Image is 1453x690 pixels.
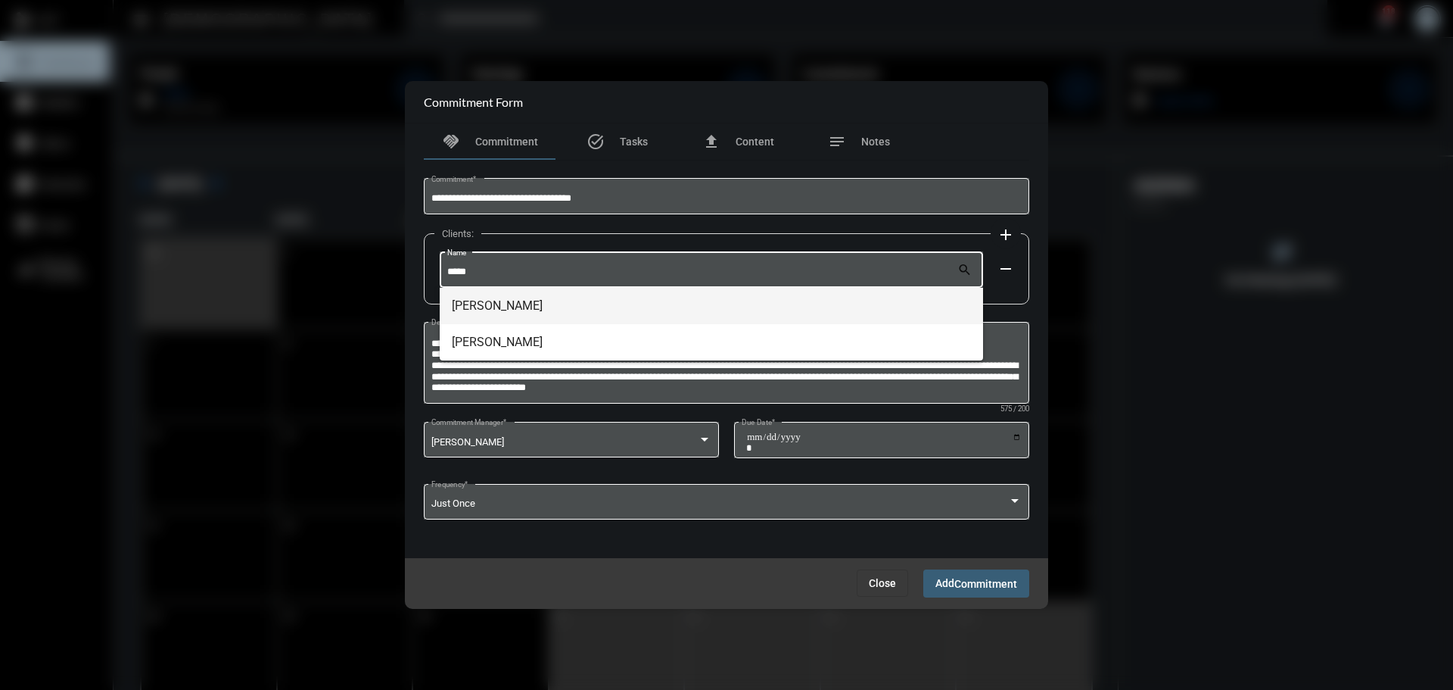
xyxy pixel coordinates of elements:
mat-icon: handshake [442,133,460,151]
span: Close [869,577,896,589]
span: Commitment [475,136,538,148]
label: Clients: [434,228,481,239]
mat-icon: add [997,226,1015,244]
mat-icon: search [957,262,975,280]
span: [PERSON_NAME] [452,288,971,324]
mat-hint: 575 / 200 [1000,405,1029,414]
span: Tasks [620,136,648,148]
button: AddCommitment [923,570,1029,598]
span: [PERSON_NAME] [431,436,504,448]
span: Commitment [954,578,1017,590]
span: Content [736,136,774,148]
span: Notes [861,136,890,148]
mat-icon: file_upload [702,133,720,151]
button: Close [857,570,908,597]
mat-icon: notes [828,133,846,151]
span: Just Once [431,498,475,509]
span: [PERSON_NAME] [452,324,971,361]
span: Add [935,577,1017,589]
mat-icon: remove [997,260,1015,278]
h2: Commitment Form [424,95,523,109]
mat-icon: task_alt [586,133,605,151]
